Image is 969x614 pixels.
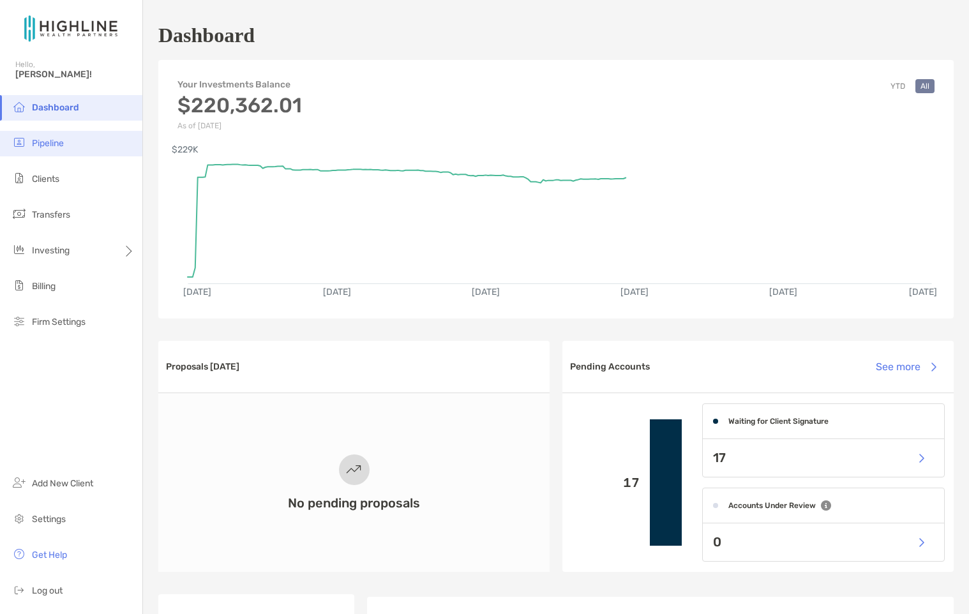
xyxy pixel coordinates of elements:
[177,93,302,117] h3: $220,362.01
[32,317,86,327] span: Firm Settings
[472,287,500,297] text: [DATE]
[288,495,420,511] h3: No pending proposals
[15,69,135,80] span: [PERSON_NAME]!
[713,534,721,550] p: 0
[323,287,351,297] text: [DATE]
[573,475,640,491] p: 17
[866,353,946,381] button: See more
[11,99,27,114] img: dashboard icon
[32,550,67,560] span: Get Help
[11,135,27,150] img: pipeline icon
[183,287,211,297] text: [DATE]
[32,478,93,489] span: Add New Client
[713,450,726,466] p: 17
[32,209,70,220] span: Transfers
[32,174,59,184] span: Clients
[172,144,199,155] text: $229K
[11,206,27,221] img: transfers icon
[32,514,66,525] span: Settings
[32,138,64,149] span: Pipeline
[915,79,935,93] button: All
[11,475,27,490] img: add_new_client icon
[769,287,797,297] text: [DATE]
[32,281,56,292] span: Billing
[15,5,127,51] img: Zoe Logo
[909,287,937,297] text: [DATE]
[11,278,27,293] img: billing icon
[11,546,27,562] img: get-help icon
[158,24,255,47] h1: Dashboard
[177,121,302,130] p: As of [DATE]
[885,79,910,93] button: YTD
[177,79,302,90] h4: Your Investments Balance
[11,242,27,257] img: investing icon
[11,511,27,526] img: settings icon
[11,582,27,597] img: logout icon
[11,170,27,186] img: clients icon
[728,417,829,426] h4: Waiting for Client Signature
[32,585,63,596] span: Log out
[728,501,816,510] h4: Accounts Under Review
[620,287,649,297] text: [DATE]
[32,102,79,113] span: Dashboard
[166,361,239,372] h3: Proposals [DATE]
[11,313,27,329] img: firm-settings icon
[570,361,650,372] h3: Pending Accounts
[32,245,70,256] span: Investing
